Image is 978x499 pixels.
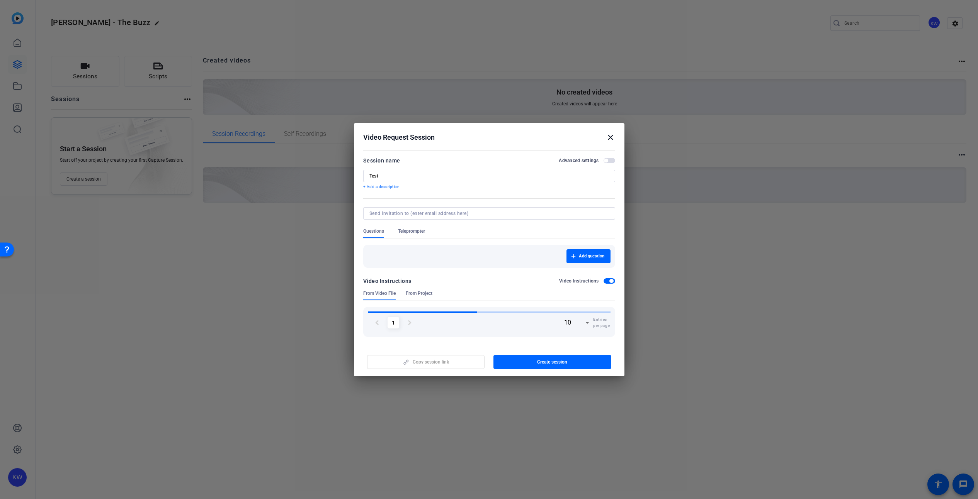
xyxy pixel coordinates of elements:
input: Send invitation to (enter email address here) [369,210,606,217]
span: Teleprompter [398,228,425,234]
span: Add question [579,253,604,259]
span: 10 [564,319,571,326]
div: Video Request Session [363,133,615,142]
p: + Add a description [363,184,615,190]
button: Add question [566,249,611,263]
h2: Advanced settings [559,157,599,164]
div: Video Instructions [363,276,412,286]
span: From Project [406,290,432,296]
button: Create session [493,355,611,369]
span: Entries per page [593,316,610,329]
span: From Video File [363,290,396,296]
div: Session name [363,156,400,165]
span: Create session [537,359,567,365]
mat-icon: close [606,133,615,142]
input: Enter Session Name [369,173,609,179]
span: Questions [363,228,384,234]
h2: Video Instructions [559,278,599,284]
